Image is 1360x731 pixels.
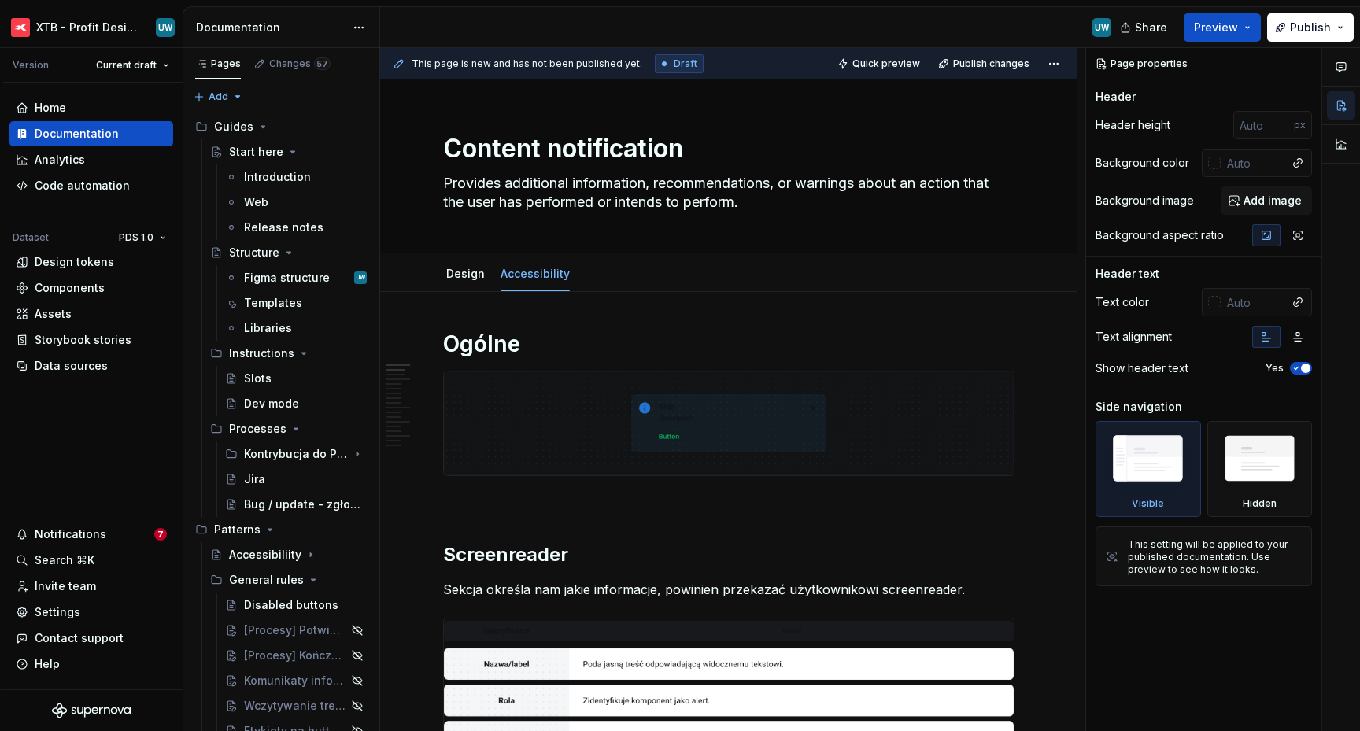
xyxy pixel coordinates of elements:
div: Side navigation [1096,399,1182,415]
button: Share [1112,13,1177,42]
a: Assets [9,301,173,327]
div: Libraries [244,320,292,336]
div: Background image [1096,193,1194,209]
a: Documentation [9,121,173,146]
span: 7 [154,528,167,541]
div: Background color [1096,155,1189,171]
button: PDS 1.0 [112,227,173,249]
a: [Procesy] Potwierdzenie wyboru [219,618,373,643]
button: Add [189,86,248,108]
span: Share [1135,20,1167,35]
div: Header [1096,89,1136,105]
span: Publish [1290,20,1331,35]
a: Release notes [219,215,373,240]
div: Header height [1096,117,1170,133]
h2: Screenreader [443,542,1014,567]
a: Jira [219,467,373,492]
div: Version [13,59,49,72]
div: Storybook stories [35,332,131,348]
button: Publish changes [933,53,1037,75]
div: Start here [229,144,283,160]
div: Help [35,656,60,672]
span: Preview [1194,20,1238,35]
div: Disabled buttons [244,597,338,613]
a: Komunikaty informujące o statusie procesu [219,668,373,693]
label: Yes [1266,362,1284,375]
button: Current draft [89,54,176,76]
a: Settings [9,600,173,625]
div: Design [440,257,491,290]
p: Sekcja określa nam jakie informacje, powinien przekazać użytkownikowi screenreader. [443,580,1014,599]
h1: Ogólne [443,330,1014,358]
div: Notifications [35,526,106,542]
div: Text color [1096,294,1149,310]
div: General rules [204,567,373,593]
img: 69bde2f7-25a0-4577-ad58-aa8b0b39a544.png [11,18,30,37]
svg: Supernova Logo [52,703,131,718]
a: Slots [219,366,373,391]
input: Auto [1221,149,1284,177]
span: Current draft [96,59,157,72]
div: Accessibility [494,257,576,290]
div: Guides [214,119,253,135]
div: Header text [1096,266,1159,282]
div: Documentation [196,20,345,35]
span: Add [209,90,228,103]
div: This setting will be applied to your published documentation. Use preview to see how it looks. [1128,538,1302,576]
div: Design tokens [35,254,114,270]
button: XTB - Profit Design SystemUW [3,10,179,44]
a: Design [446,267,485,280]
div: Background aspect ratio [1096,227,1224,243]
div: Documentation [35,126,119,142]
a: Web [219,190,373,215]
div: Guides [189,114,373,139]
a: Accessibility [501,267,570,280]
a: Home [9,95,173,120]
span: Draft [674,57,697,70]
div: Components [35,280,105,296]
div: [Procesy] Kończenie procesu [244,648,346,663]
button: Help [9,652,173,677]
div: Patterns [214,522,261,537]
div: Accessibiliity [229,547,301,563]
div: XTB - Profit Design System [36,20,137,35]
div: UW [357,270,365,286]
div: [Procesy] Potwierdzenie wyboru [244,622,346,638]
a: Introduction [219,164,373,190]
div: Visible [1096,421,1201,517]
div: Patterns [189,517,373,542]
div: Hidden [1207,421,1313,517]
div: Pages [195,57,241,70]
span: Quick preview [852,57,920,70]
a: Structure [204,240,373,265]
div: UW [1095,21,1109,34]
div: Processes [204,416,373,441]
a: Libraries [219,316,373,341]
div: Instructions [229,345,294,361]
a: Analytics [9,147,173,172]
span: Publish changes [953,57,1029,70]
span: 57 [314,57,331,70]
a: Code automation [9,173,173,198]
div: Instructions [204,341,373,366]
div: Web [244,194,268,210]
a: Bug / update - zgłoszenia [219,492,373,517]
div: Structure [229,245,279,260]
div: Search ⌘K [35,552,94,568]
div: Processes [229,421,286,437]
div: Kontrybucja do PDS [219,441,373,467]
div: Invite team [35,578,96,594]
div: Text alignment [1096,329,1172,345]
a: Wczytywanie treści [219,693,373,718]
a: Figma structureUW [219,265,373,290]
button: Publish [1267,13,1354,42]
div: Settings [35,604,80,620]
div: Jira [244,471,265,487]
a: Data sources [9,353,173,378]
button: Search ⌘K [9,548,173,573]
div: UW [158,21,172,34]
div: Data sources [35,358,108,374]
a: Accessibiliity [204,542,373,567]
a: [Procesy] Kończenie procesu [219,643,373,668]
